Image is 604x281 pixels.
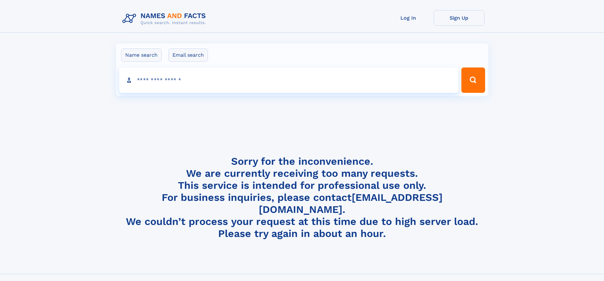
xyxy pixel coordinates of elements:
[434,10,484,26] a: Sign Up
[383,10,434,26] a: Log In
[120,10,211,27] img: Logo Names and Facts
[461,67,485,93] button: Search Button
[120,155,484,240] h4: Sorry for the inconvenience. We are currently receiving too many requests. This service is intend...
[119,67,459,93] input: search input
[168,48,208,62] label: Email search
[259,191,443,215] a: [EMAIL_ADDRESS][DOMAIN_NAME]
[121,48,162,62] label: Name search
